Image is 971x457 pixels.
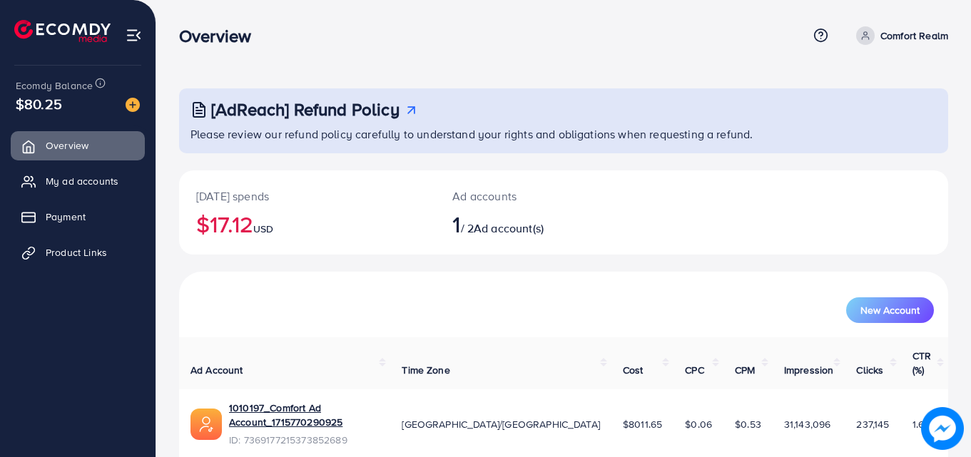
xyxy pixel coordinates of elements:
[196,210,418,237] h2: $17.12
[179,26,263,46] h3: Overview
[402,363,449,377] span: Time Zone
[126,98,140,112] img: image
[474,220,544,236] span: Ad account(s)
[856,363,883,377] span: Clicks
[11,167,145,195] a: My ad accounts
[912,349,931,377] span: CTR (%)
[46,138,88,153] span: Overview
[856,417,889,431] span: 237,145
[46,210,86,224] span: Payment
[11,238,145,267] a: Product Links
[46,245,107,260] span: Product Links
[11,202,145,231] a: Payment
[850,26,948,45] a: Comfort Realm
[623,417,662,431] span: $8011.65
[623,363,644,377] span: Cost
[784,363,834,377] span: Impression
[190,409,222,440] img: ic-ads-acc.e4c84228.svg
[452,207,460,240] span: 1
[229,401,379,430] a: 1010197_Comfort Ad Account_1715770290925
[452,188,611,205] p: Ad accounts
[46,174,118,188] span: My ad accounts
[880,27,948,44] p: Comfort Realm
[452,210,611,237] h2: / 2
[190,363,243,377] span: Ad Account
[685,363,703,377] span: CPC
[784,417,831,431] span: 31,143,096
[16,78,93,93] span: Ecomdy Balance
[846,297,934,323] button: New Account
[253,222,273,236] span: USD
[735,363,755,377] span: CPM
[16,93,62,114] span: $80.25
[921,407,964,450] img: image
[735,417,761,431] span: $0.53
[860,305,920,315] span: New Account
[126,27,142,43] img: menu
[190,125,940,143] p: Please review our refund policy carefully to understand your rights and obligations when requesti...
[685,417,712,431] span: $0.06
[402,417,600,431] span: [GEOGRAPHIC_DATA]/[GEOGRAPHIC_DATA]
[11,131,145,160] a: Overview
[912,417,930,431] span: 1.67
[14,20,111,42] img: logo
[229,433,379,447] span: ID: 7369177215373852689
[211,99,400,120] h3: [AdReach] Refund Policy
[196,188,418,205] p: [DATE] spends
